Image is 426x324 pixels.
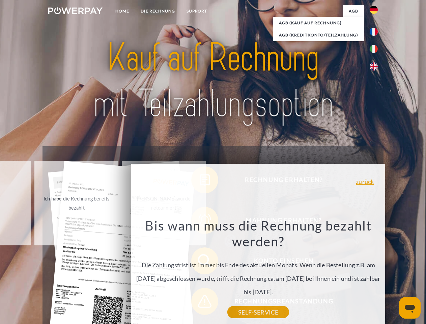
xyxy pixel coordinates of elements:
a: DIE RECHNUNG [135,5,181,17]
iframe: Schaltfläche zum Öffnen des Messaging-Fensters [399,297,421,319]
img: logo-powerpay-white.svg [48,7,103,14]
a: Home [110,5,135,17]
h3: Bis wann muss die Rechnung bezahlt werden? [135,217,381,250]
div: Ich habe die Rechnung bereits bezahlt [38,194,114,212]
img: it [370,45,378,53]
img: de [370,6,378,14]
a: zurück [356,179,374,185]
a: agb [343,5,364,17]
a: SUPPORT [181,5,213,17]
img: title-powerpay_de.svg [64,32,362,129]
img: fr [370,28,378,36]
img: en [370,62,378,71]
a: SELF-SERVICE [227,306,289,318]
div: Die Zahlungsfrist ist immer bis Ende des aktuellen Monats. Wenn die Bestellung z.B. am [DATE] abg... [135,217,381,312]
a: AGB (Kauf auf Rechnung) [273,17,364,29]
a: AGB (Kreditkonto/Teilzahlung) [273,29,364,41]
